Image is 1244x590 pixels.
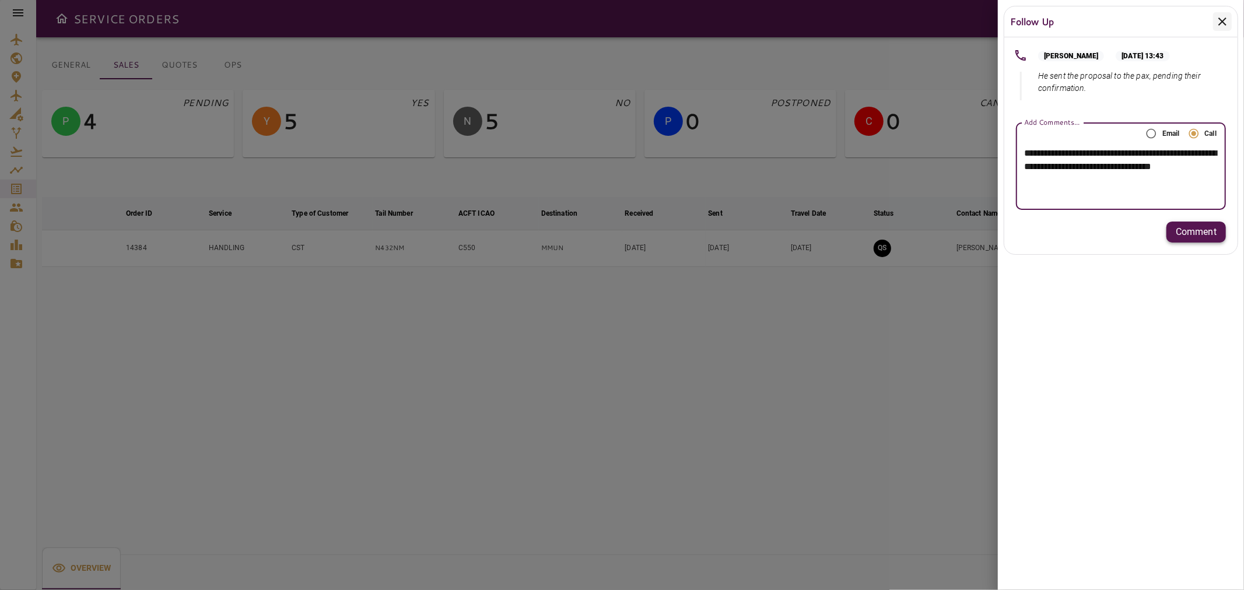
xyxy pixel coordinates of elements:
[1116,51,1169,61] p: [DATE] 13:43
[1038,70,1227,94] p: He sent the proposal to the pax, pending their confirmation.
[1205,128,1217,139] span: Call
[1162,128,1180,139] span: Email
[1038,51,1104,61] p: [PERSON_NAME]
[1166,222,1226,243] button: Comment
[1176,225,1217,239] p: Comment
[1024,117,1080,127] label: Add Comments...
[1010,14,1054,29] h6: Follow Up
